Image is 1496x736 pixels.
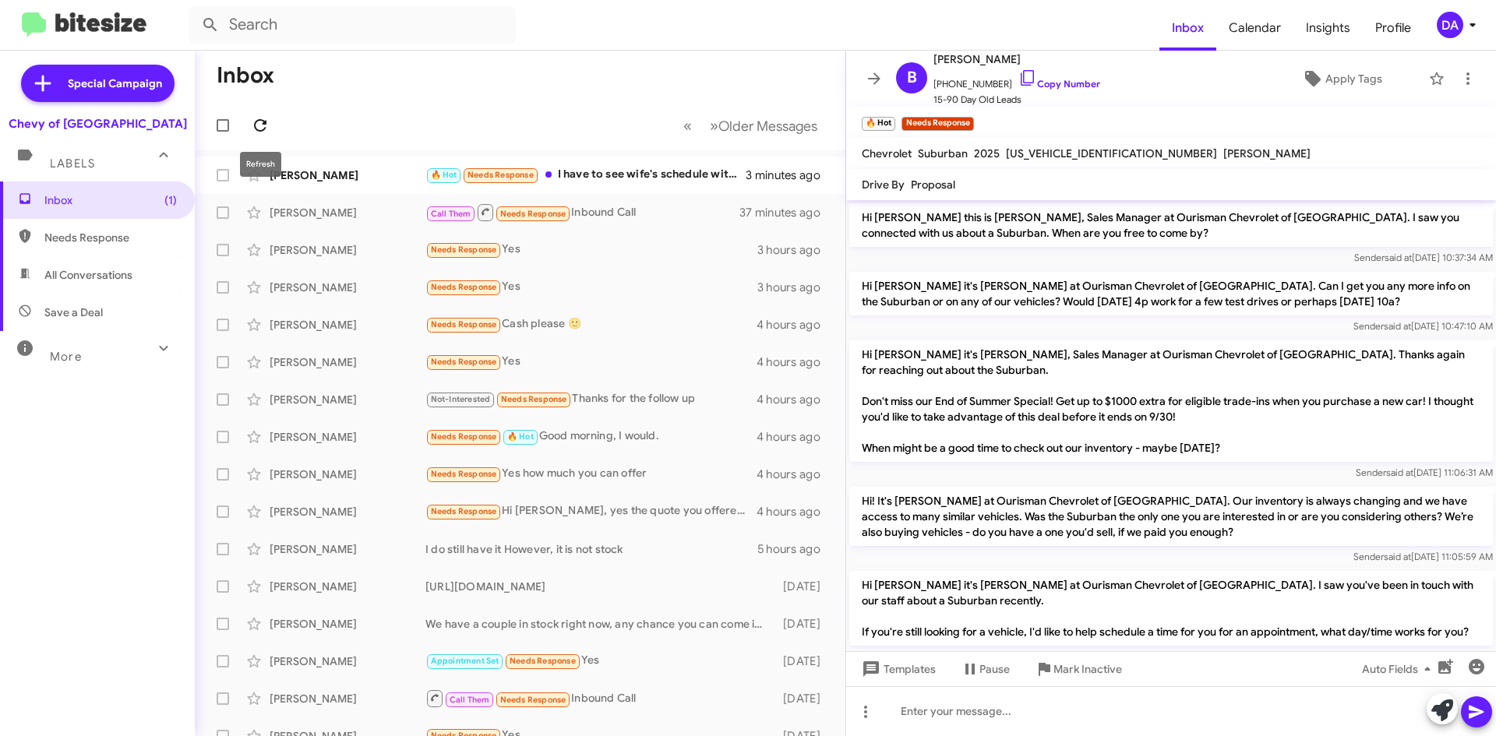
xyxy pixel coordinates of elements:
[911,178,955,192] span: Proposal
[425,616,775,632] div: We have a couple in stock right now, any chance you can come in [DATE]?
[1385,252,1412,263] span: said at
[501,394,567,404] span: Needs Response
[775,616,833,632] div: [DATE]
[1384,320,1411,332] span: said at
[1261,65,1421,93] button: Apply Tags
[431,170,457,180] span: 🔥 Hot
[846,655,948,683] button: Templates
[270,280,425,295] div: [PERSON_NAME]
[1293,5,1363,51] a: Insights
[270,242,425,258] div: [PERSON_NAME]
[270,392,425,407] div: [PERSON_NAME]
[240,152,281,177] div: Refresh
[270,317,425,333] div: [PERSON_NAME]
[1223,146,1311,160] span: [PERSON_NAME]
[431,656,499,666] span: Appointment Set
[431,245,497,255] span: Needs Response
[50,350,82,364] span: More
[1006,146,1217,160] span: [US_VEHICLE_IDENTIFICATION_NUMBER]
[718,118,817,135] span: Older Messages
[44,305,103,320] span: Save a Deal
[1053,655,1122,683] span: Mark Inactive
[9,116,187,132] div: Chevy of [GEOGRAPHIC_DATA]
[700,110,827,142] button: Next
[431,506,497,516] span: Needs Response
[425,688,775,708] div: Inbound Call
[862,178,905,192] span: Drive By
[270,167,425,183] div: [PERSON_NAME]
[683,116,692,136] span: «
[467,170,534,180] span: Needs Response
[739,205,833,220] div: 37 minutes ago
[44,267,132,283] span: All Conversations
[674,110,701,142] button: Previous
[933,92,1100,107] span: 15-90 Day Old Leads
[979,655,1010,683] span: Pause
[675,110,827,142] nav: Page navigation example
[746,167,833,183] div: 3 minutes ago
[189,6,516,44] input: Search
[1018,78,1100,90] a: Copy Number
[431,357,497,367] span: Needs Response
[849,340,1493,462] p: Hi [PERSON_NAME] it's [PERSON_NAME], Sales Manager at Ourisman Chevrolet of [GEOGRAPHIC_DATA]. Th...
[425,465,757,483] div: Yes how much you can offer
[425,241,757,259] div: Yes
[1437,12,1463,38] div: DA
[775,579,833,594] div: [DATE]
[775,653,833,669] div: [DATE]
[918,146,968,160] span: Suburban
[510,656,576,666] span: Needs Response
[68,76,162,91] span: Special Campaign
[425,166,746,184] div: I have to see wife's schedule with car. Prob afternoon
[425,202,739,222] div: Inbound Call
[425,579,775,594] div: [URL][DOMAIN_NAME]
[270,354,425,370] div: [PERSON_NAME]
[425,652,775,670] div: Yes
[270,579,425,594] div: [PERSON_NAME]
[757,242,833,258] div: 3 hours ago
[1159,5,1216,51] a: Inbox
[710,116,718,136] span: »
[1384,551,1411,562] span: said at
[270,205,425,220] div: [PERSON_NAME]
[757,280,833,295] div: 3 hours ago
[270,429,425,445] div: [PERSON_NAME]
[270,504,425,519] div: [PERSON_NAME]
[1353,320,1493,332] span: Sender [DATE] 10:47:10 AM
[425,541,757,557] div: I do still have it However, it is not stock
[425,353,757,371] div: Yes
[933,50,1100,69] span: [PERSON_NAME]
[1325,65,1382,93] span: Apply Tags
[757,354,833,370] div: 4 hours ago
[849,203,1493,247] p: Hi [PERSON_NAME] this is [PERSON_NAME], Sales Manager at Ourisman Chevrolet of [GEOGRAPHIC_DATA]....
[1216,5,1293,51] a: Calendar
[500,209,566,219] span: Needs Response
[431,469,497,479] span: Needs Response
[757,541,833,557] div: 5 hours ago
[270,541,425,557] div: [PERSON_NAME]
[21,65,175,102] a: Special Campaign
[757,317,833,333] div: 4 hours ago
[44,230,177,245] span: Needs Response
[1353,551,1493,562] span: Sender [DATE] 11:05:59 AM
[849,487,1493,546] p: Hi! It's [PERSON_NAME] at Ourisman Chevrolet of [GEOGRAPHIC_DATA]. Our inventory is always changi...
[901,117,973,131] small: Needs Response
[849,272,1493,315] p: Hi [PERSON_NAME] it's [PERSON_NAME] at Ourisman Chevrolet of [GEOGRAPHIC_DATA]. Can I get you any...
[948,655,1022,683] button: Pause
[1363,5,1424,51] a: Profile
[425,502,757,520] div: Hi [PERSON_NAME], yes the quote you offered was not within my range. If you can offer a fair pric...
[757,429,833,445] div: 4 hours ago
[425,428,757,445] div: Good morning, I would.
[1350,655,1449,683] button: Auto Fields
[450,695,490,705] span: Call Them
[50,157,95,171] span: Labels
[270,616,425,632] div: [PERSON_NAME]
[500,695,566,705] span: Needs Response
[270,653,425,669] div: [PERSON_NAME]
[431,319,497,329] span: Needs Response
[1386,467,1413,478] span: said at
[270,691,425,706] div: [PERSON_NAME]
